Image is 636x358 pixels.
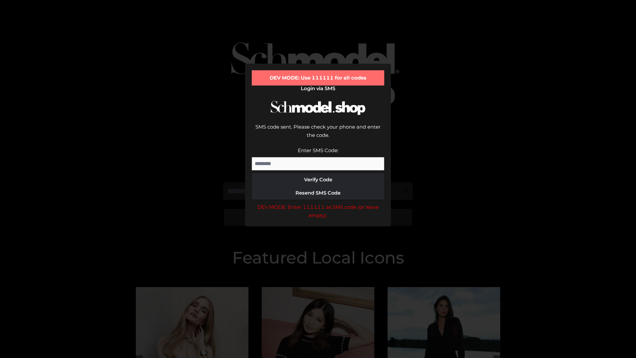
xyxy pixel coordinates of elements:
[298,147,339,153] label: Enter SMS Code:
[252,70,384,86] div: DEV MODE: Use 111111 for all codes
[252,203,384,220] div: DEV MODE: Enter 111111 as SMS code (or leave empty).
[268,95,368,121] img: Schmodel Logo
[252,86,384,91] h2: Login via SMS
[252,173,384,186] button: Verify Code
[252,123,384,146] div: SMS code sent. Please check your phone and enter the code.
[252,186,384,200] button: Resend SMS Code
